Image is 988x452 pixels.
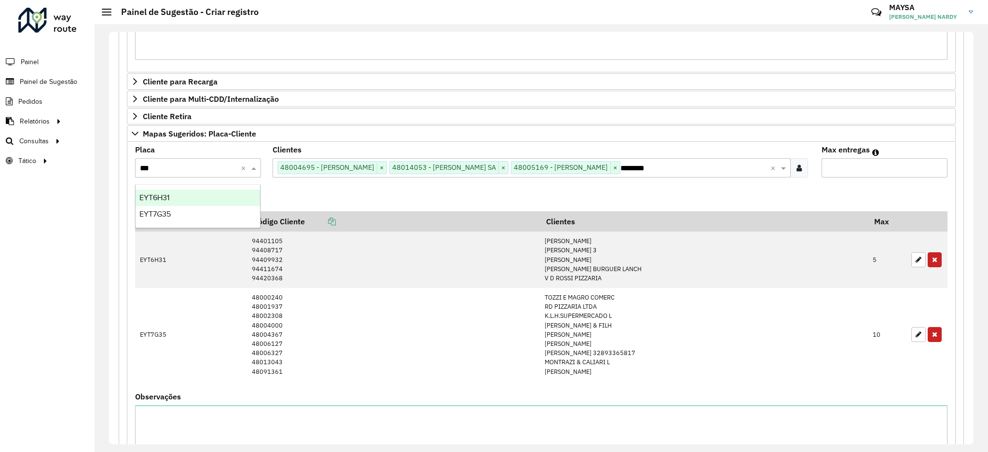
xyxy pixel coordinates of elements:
th: Código Cliente [247,211,540,232]
span: Relatórios [20,116,50,126]
span: 48014053 - [PERSON_NAME] SA [390,162,498,173]
a: Mapas Sugeridos: Placa-Cliente [127,125,956,142]
a: Contato Rápido [866,2,887,23]
span: × [498,162,508,174]
a: Copiar [305,217,336,226]
span: Clear all [241,162,249,174]
span: Cliente para Multi-CDD/Internalização [143,95,279,103]
td: [PERSON_NAME] [PERSON_NAME] 3 [PERSON_NAME] [PERSON_NAME] BURGUER LANCH V D ROSSI PIZZARIA [540,232,868,288]
a: Cliente para Multi-CDD/Internalização [127,91,956,107]
td: EYT6H31 [135,232,247,288]
span: EYT7G35 [139,210,171,218]
span: 48005169 - [PERSON_NAME] [511,162,610,173]
em: Máximo de clientes que serão colocados na mesma rota com os clientes informados [872,149,879,156]
th: Clientes [540,211,868,232]
ng-dropdown-panel: Options list [135,184,261,228]
span: Consultas [19,136,49,146]
td: 94401105 94408717 94409932 94411674 94420368 [247,232,540,288]
span: Tático [18,156,36,166]
td: 5 [868,232,906,288]
td: EYT7G35 [135,288,247,382]
a: Cliente Retira [127,108,956,124]
span: × [610,162,620,174]
span: Cliente Retira [143,112,192,120]
span: Painel de Sugestão [20,77,77,87]
span: Mapas Sugeridos: Placa-Cliente [143,130,256,137]
label: Max entregas [822,144,870,155]
span: Painel [21,57,39,67]
label: Clientes [273,144,302,155]
td: 10 [868,288,906,382]
td: TOZZI E MAGRO COMERC RD PIZZARIA LTDA K.L.H.SUPERMERCADO L [PERSON_NAME] & FILH [PERSON_NAME] [PE... [540,288,868,382]
th: Max [868,211,906,232]
td: 48000240 48001937 48002308 48004000 48004367 48006127 48006327 48013043 48091361 [247,288,540,382]
span: EYT6H31 [139,193,169,202]
span: [PERSON_NAME] NARDY [889,13,961,21]
span: 48004695 - [PERSON_NAME] [278,162,377,173]
label: Observações [135,391,181,402]
span: × [377,162,386,174]
h2: Painel de Sugestão - Criar registro [111,7,259,17]
span: Pedidos [18,96,42,107]
span: Clear all [770,162,779,174]
h3: MAYSA [889,3,961,12]
label: Placa [135,144,155,155]
a: Cliente para Recarga [127,73,956,90]
span: Cliente para Recarga [143,78,218,85]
